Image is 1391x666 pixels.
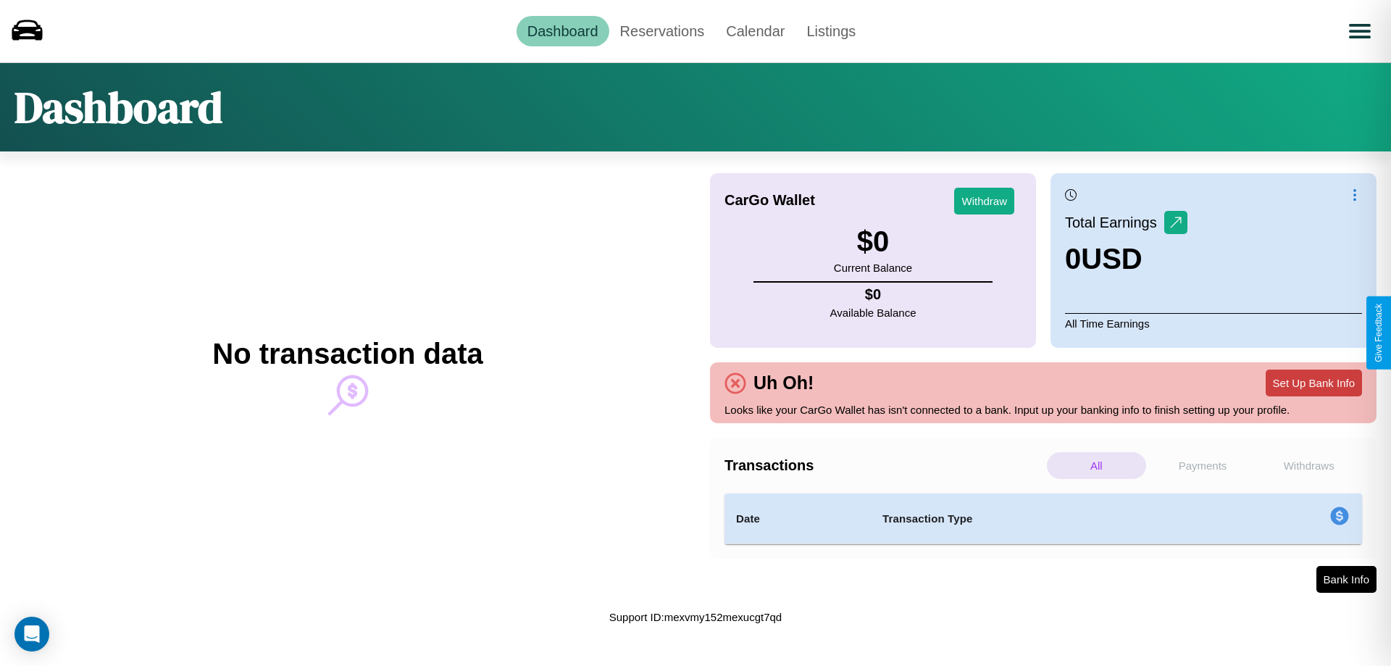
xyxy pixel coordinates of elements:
[609,607,782,627] p: Support ID: mexvmy152mexucgt7qd
[746,372,821,394] h4: Uh Oh!
[1340,11,1380,51] button: Open menu
[212,338,483,370] h2: No transaction data
[1374,304,1384,362] div: Give Feedback
[830,303,916,322] p: Available Balance
[834,258,912,278] p: Current Balance
[1065,243,1187,275] h3: 0 USD
[1153,452,1253,479] p: Payments
[517,16,609,46] a: Dashboard
[14,617,49,652] div: Open Intercom Messenger
[1259,452,1358,479] p: Withdraws
[724,457,1043,474] h4: Transactions
[1266,370,1362,396] button: Set Up Bank Info
[954,188,1014,215] button: Withdraw
[1065,209,1164,236] p: Total Earnings
[834,225,912,258] h3: $ 0
[724,400,1362,420] p: Looks like your CarGo Wallet has isn't connected to a bank. Input up your banking info to finish ...
[715,16,795,46] a: Calendar
[14,78,222,137] h1: Dashboard
[795,16,866,46] a: Listings
[1047,452,1146,479] p: All
[724,192,815,209] h4: CarGo Wallet
[882,510,1211,528] h4: Transaction Type
[736,510,859,528] h4: Date
[1316,566,1377,593] button: Bank Info
[724,494,1362,544] table: simple table
[1065,313,1362,333] p: All Time Earnings
[609,16,716,46] a: Reservations
[830,286,916,303] h4: $ 0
